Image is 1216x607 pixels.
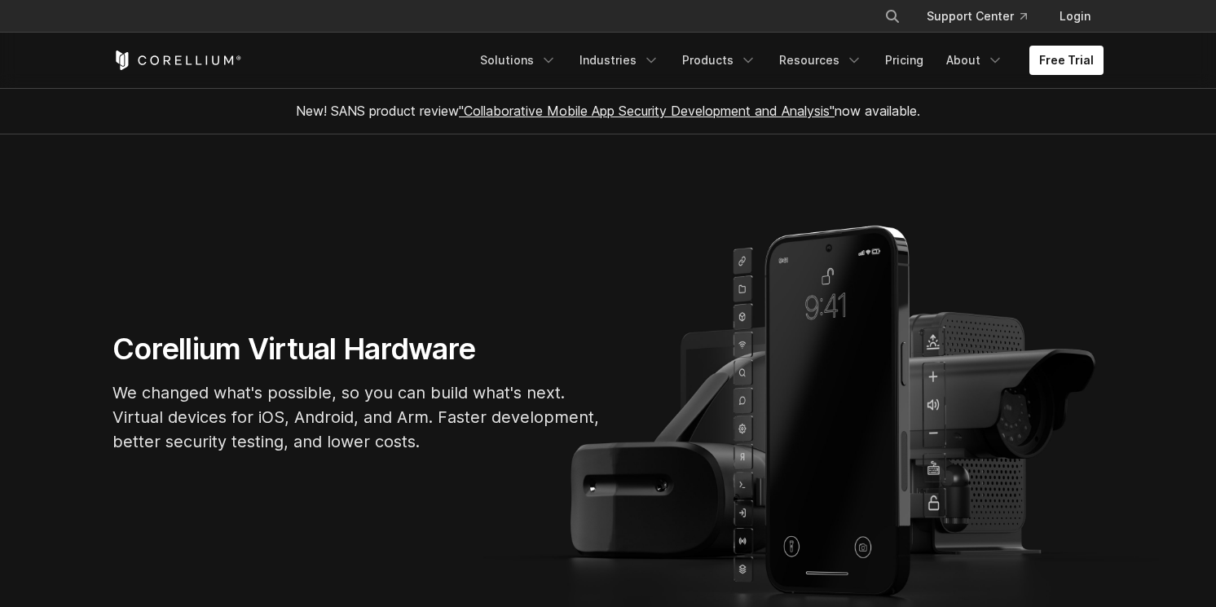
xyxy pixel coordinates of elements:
a: Solutions [470,46,566,75]
button: Search [878,2,907,31]
a: Resources [769,46,872,75]
a: Corellium Home [112,51,242,70]
a: Products [672,46,766,75]
a: Support Center [914,2,1040,31]
div: Navigation Menu [470,46,1104,75]
p: We changed what's possible, so you can build what's next. Virtual devices for iOS, Android, and A... [112,380,601,454]
a: "Collaborative Mobile App Security Development and Analysis" [459,103,835,119]
h1: Corellium Virtual Hardware [112,331,601,367]
a: Free Trial [1029,46,1104,75]
a: Industries [570,46,669,75]
div: Navigation Menu [865,2,1104,31]
span: New! SANS product review now available. [296,103,920,119]
a: Login [1046,2,1104,31]
a: Pricing [875,46,933,75]
a: About [936,46,1013,75]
